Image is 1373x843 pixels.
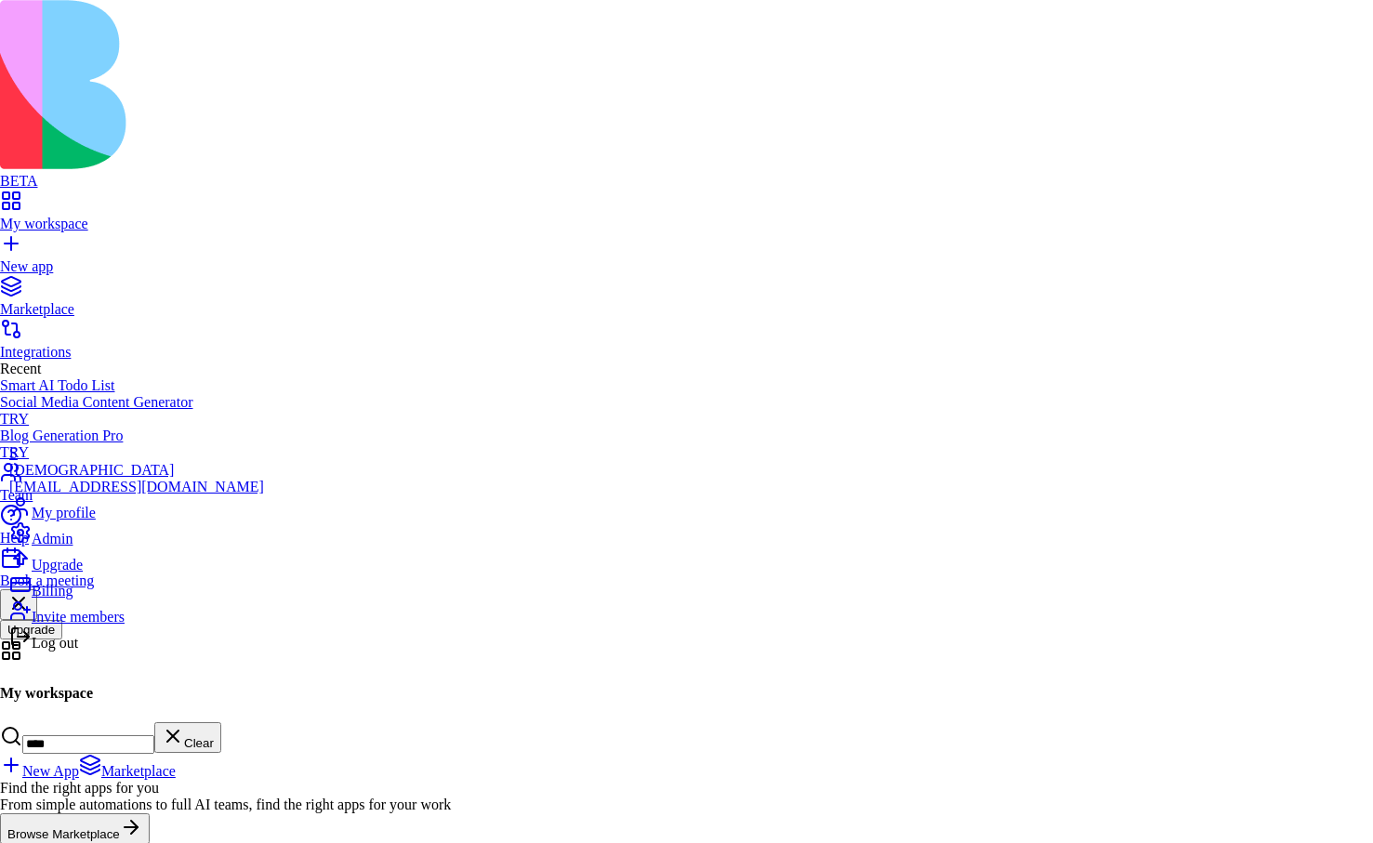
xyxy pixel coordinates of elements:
[32,557,83,573] span: Upgrade
[9,445,264,495] a: S[DEMOGRAPHIC_DATA][EMAIL_ADDRESS][DOMAIN_NAME]
[9,495,264,521] a: My profile
[32,609,125,625] span: Invite members
[9,479,264,495] div: [EMAIL_ADDRESS][DOMAIN_NAME]
[9,547,264,573] a: Upgrade
[9,599,264,626] a: Invite members
[32,531,73,547] span: Admin
[9,573,264,599] a: Billing
[9,445,18,461] span: S
[32,505,96,520] span: My profile
[32,583,73,599] span: Billing
[9,521,264,547] a: Admin
[32,635,78,651] span: Log out
[9,462,264,479] div: [DEMOGRAPHIC_DATA]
